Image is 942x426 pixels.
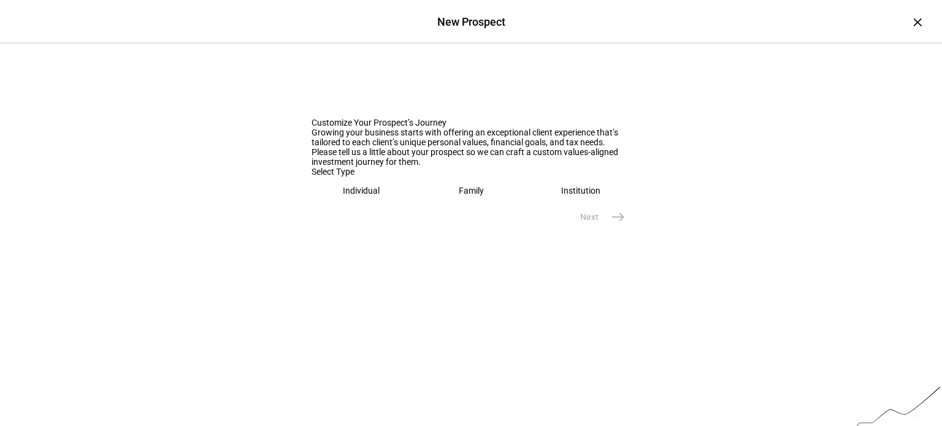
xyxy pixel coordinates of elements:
[459,186,484,196] div: Family
[312,127,630,147] div: Growing your business starts with offering an exceptional client experience that’s tailored to ea...
[561,186,600,196] div: Institution
[565,205,630,229] eth-stepper-button: Next
[312,147,630,167] div: Please tell us a little about your prospect so we can craft a custom values-aligned investment jo...
[343,186,380,196] div: Individual
[312,167,630,177] div: Select Type
[312,118,630,127] div: Customize Your Prospect’s Journey
[908,12,927,32] div: ×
